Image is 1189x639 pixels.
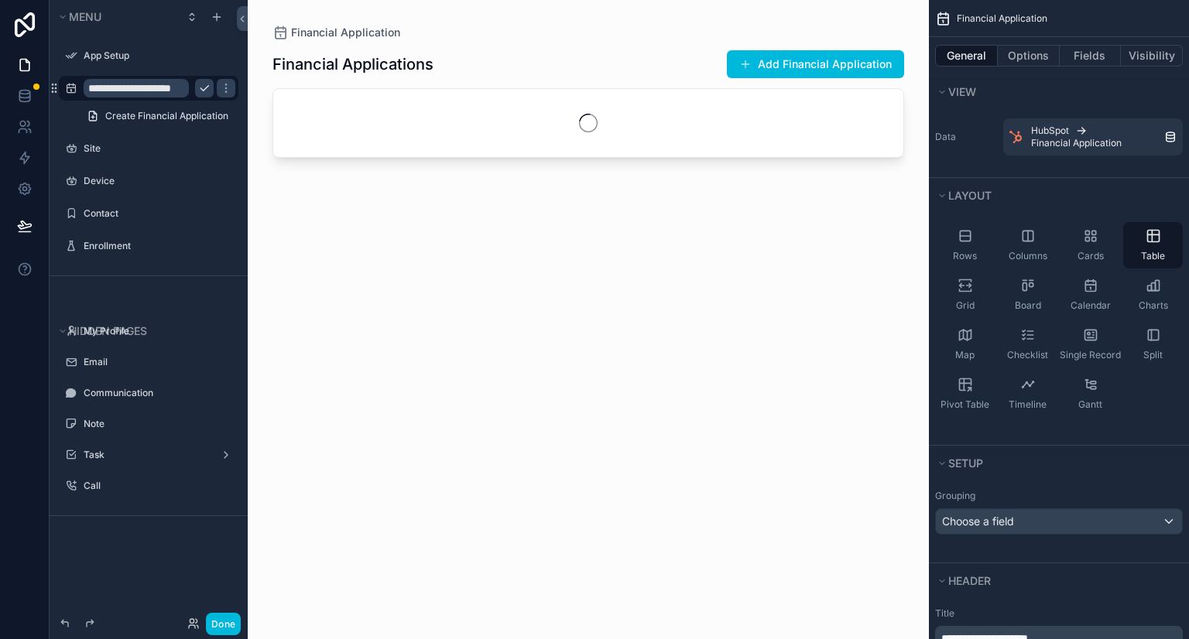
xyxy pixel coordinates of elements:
[948,574,991,587] span: Header
[1061,321,1120,367] button: Single Record
[1009,131,1022,143] img: HubSpot logo
[1139,299,1168,312] span: Charts
[84,175,229,187] label: Device
[1007,349,1048,361] span: Checklist
[1121,45,1183,67] button: Visibility
[953,250,977,262] span: Rows
[935,45,998,67] button: General
[998,371,1057,417] button: Timeline
[1061,272,1120,318] button: Calendar
[956,299,975,312] span: Grid
[1061,371,1120,417] button: Gantt
[84,480,229,492] label: Call
[84,50,229,62] label: App Setup
[1060,349,1121,361] span: Single Record
[105,110,228,122] span: Create Financial Application
[1143,349,1163,361] span: Split
[935,321,995,367] button: Map
[1009,398,1047,411] span: Timeline
[1031,137,1122,149] span: Financial Application
[935,508,1183,535] button: Choose a field
[84,240,229,252] label: Enrollment
[84,387,229,399] label: Communication
[77,104,238,128] a: Create Financial Application
[935,371,995,417] button: Pivot Table
[998,222,1057,268] button: Columns
[56,320,232,342] button: Hidden pages
[998,272,1057,318] button: Board
[948,456,983,470] span: Setup
[84,325,229,337] label: My Profile
[69,10,101,23] span: Menu
[1123,222,1183,268] button: Table
[935,272,995,318] button: Grid
[1141,250,1165,262] span: Table
[1061,222,1120,268] button: Cards
[1009,250,1047,262] span: Columns
[935,490,975,502] label: Grouping
[1003,118,1183,155] a: HubSpotFinancial Application
[948,85,976,98] span: View
[84,356,229,368] label: Email
[935,131,997,143] label: Data
[941,398,989,411] span: Pivot Table
[84,142,229,155] label: Site
[84,207,229,220] label: Contact
[935,222,995,268] button: Rows
[1015,299,1041,312] span: Board
[955,349,975,361] span: Map
[998,45,1060,67] button: Options
[957,12,1047,25] span: Financial Application
[948,189,992,202] span: Layout
[56,6,176,28] button: Menu
[935,607,1183,620] label: Title
[935,453,1174,474] button: Setup
[1071,299,1111,312] span: Calendar
[1031,125,1069,137] span: HubSpot
[206,613,241,635] button: Done
[935,185,1174,207] button: Layout
[1060,45,1122,67] button: Fields
[1123,272,1183,318] button: Charts
[935,81,1174,103] button: View
[1078,250,1104,262] span: Cards
[1123,321,1183,367] button: Split
[942,514,1014,528] span: Choose a field
[935,570,1174,592] button: Header
[84,449,207,461] label: Task
[1078,398,1102,411] span: Gantt
[84,418,229,430] label: Note
[998,321,1057,367] button: Checklist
